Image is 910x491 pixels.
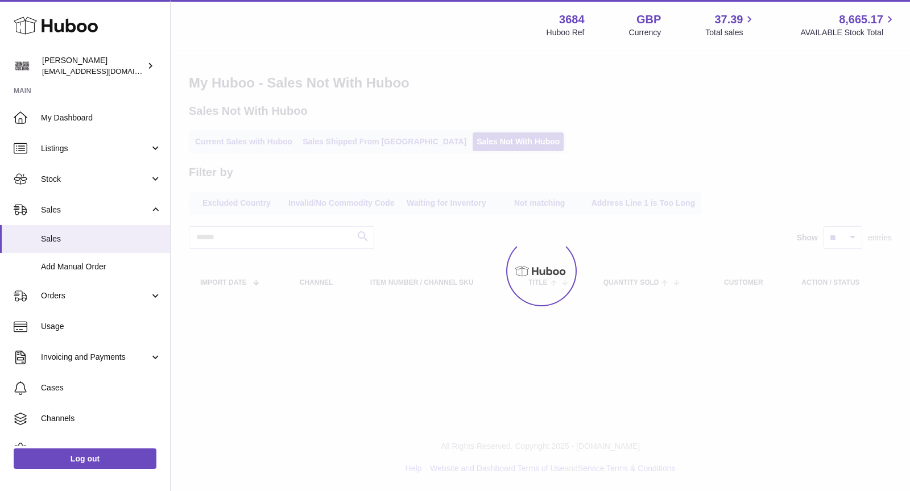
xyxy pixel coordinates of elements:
span: Channels [41,413,162,424]
strong: GBP [636,12,661,27]
div: Huboo Ref [547,27,585,38]
span: Add Manual Order [41,261,162,272]
span: Cases [41,382,162,393]
span: Sales [41,205,150,215]
span: Listings [41,143,150,154]
span: Stock [41,174,150,185]
span: Sales [41,234,162,244]
div: [PERSON_NAME] [42,55,144,77]
a: 37.39 Total sales [705,12,756,38]
a: Log out [14,448,156,469]
span: Settings [41,444,162,455]
strong: 3684 [559,12,585,27]
span: My Dashboard [41,113,162,123]
a: 8,665.17 AVAILABLE Stock Total [800,12,896,38]
div: Currency [629,27,661,38]
span: Usage [41,321,162,332]
span: [EMAIL_ADDRESS][DOMAIN_NAME] [42,66,167,76]
span: 8,665.17 [839,12,883,27]
span: 37.39 [714,12,743,27]
span: Invoicing and Payments [41,352,150,363]
span: Total sales [705,27,756,38]
img: theinternationalventure@gmail.com [14,57,31,74]
span: AVAILABLE Stock Total [800,27,896,38]
span: Orders [41,290,150,301]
